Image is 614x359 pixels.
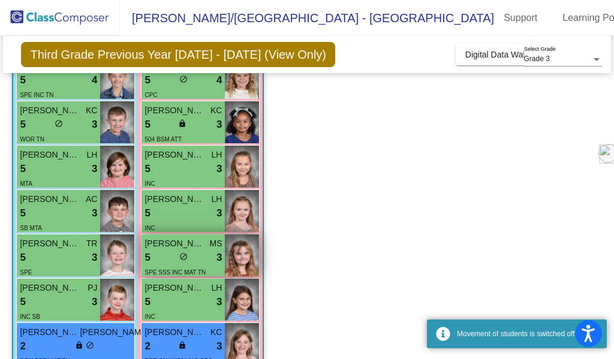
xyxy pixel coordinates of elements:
span: Third Grade Previous Year [DATE] - [DATE] (View Only) [21,42,335,67]
span: 5 [20,250,25,266]
span: 3 [216,206,222,221]
span: 5 [20,161,25,177]
span: LH [212,282,222,294]
span: 4 [92,73,97,88]
span: 5 [145,294,150,310]
span: 2 [145,339,150,354]
span: 5 [20,294,25,310]
div: Movement of students is switched off [457,328,598,339]
span: SPE SSS INC MAT TN [145,269,206,276]
span: do_not_disturb_alt [86,341,94,349]
span: 3 [216,339,222,354]
span: 5 [20,206,25,221]
span: 5 [20,73,25,88]
span: SB MTA [20,225,41,231]
span: 3 [216,117,222,132]
span: 3 [92,206,97,221]
span: 5 [145,117,150,132]
span: 5 [145,250,150,266]
span: lock [178,119,186,128]
span: [PERSON_NAME] [20,193,80,206]
span: LH [212,193,222,206]
span: PJ [88,282,97,294]
span: MS [209,237,222,250]
span: 504 BSM ATT [145,136,182,143]
span: lock [75,341,83,349]
span: 3 [92,117,97,132]
span: 2 [20,339,25,354]
span: Digital Data Wall [465,50,527,59]
span: 3 [216,161,222,177]
span: 3 [216,250,222,266]
span: SPE [20,269,32,276]
span: WOR TN [20,136,44,143]
span: 3 [92,161,97,177]
span: Grade 3 [524,55,550,63]
span: 5 [145,73,150,88]
span: 5 [145,161,150,177]
a: Support [494,8,547,28]
span: [PERSON_NAME] [80,326,149,339]
span: do_not_disturb_alt [55,119,63,128]
span: do_not_disturb_alt [179,252,188,261]
span: [PERSON_NAME] [20,326,80,339]
span: [PERSON_NAME] [145,326,204,339]
span: [PERSON_NAME] [145,193,204,206]
span: INC SB [20,313,40,320]
span: [PERSON_NAME] [20,104,80,117]
span: [PERSON_NAME] [20,282,80,294]
span: [PERSON_NAME] [20,149,80,161]
span: SPE INC TN [20,92,53,98]
span: lock [178,341,186,349]
span: 3 [92,250,97,266]
button: Digital Data Wall [456,44,537,65]
span: KC [86,104,97,117]
span: LH [87,149,98,161]
span: [PERSON_NAME] [145,149,204,161]
span: [PERSON_NAME] [20,237,80,250]
span: INC [145,225,155,231]
span: KC [210,104,222,117]
span: [PERSON_NAME] [145,282,204,294]
span: AC [86,193,97,206]
span: [PERSON_NAME] [145,104,204,117]
span: 4 [216,73,222,88]
span: 5 [145,206,150,221]
span: TR [86,237,98,250]
span: 3 [92,294,97,310]
span: INC [145,313,155,320]
span: 3 [216,294,222,310]
span: do_not_disturb_alt [179,75,188,83]
span: INC [145,180,155,187]
span: MTA [20,180,32,187]
span: KC [210,326,222,339]
span: [PERSON_NAME]/[GEOGRAPHIC_DATA] - [GEOGRAPHIC_DATA] [120,8,494,28]
span: CPC [145,92,157,98]
span: LH [212,149,222,161]
span: [PERSON_NAME] [145,237,204,250]
span: 5 [20,117,25,132]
